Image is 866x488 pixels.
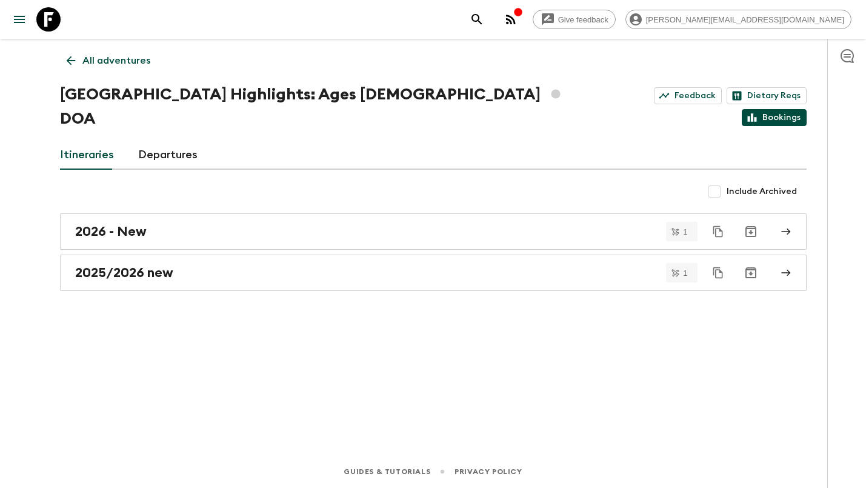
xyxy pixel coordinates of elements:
button: search adventures [465,7,489,32]
button: menu [7,7,32,32]
a: Itineraries [60,141,114,170]
a: 2026 - New [60,213,807,250]
h2: 2026 - New [75,224,147,239]
span: [PERSON_NAME][EMAIL_ADDRESS][DOMAIN_NAME] [639,15,851,24]
span: Give feedback [551,15,615,24]
span: Include Archived [727,186,797,198]
a: Dietary Reqs [727,87,807,104]
p: All adventures [82,53,150,68]
a: Privacy Policy [455,465,522,478]
div: [PERSON_NAME][EMAIL_ADDRESS][DOMAIN_NAME] [625,10,851,29]
button: Archive [739,219,763,244]
a: 2025/2026 new [60,255,807,291]
span: 1 [676,269,694,277]
a: Departures [138,141,198,170]
a: Bookings [742,109,807,126]
span: 1 [676,228,694,236]
a: All adventures [60,48,157,73]
a: Guides & Tutorials [344,465,430,478]
h1: [GEOGRAPHIC_DATA] Highlights: Ages [DEMOGRAPHIC_DATA] DOA [60,82,584,131]
button: Duplicate [707,262,729,284]
button: Archive [739,261,763,285]
h2: 2025/2026 new [75,265,173,281]
a: Feedback [654,87,722,104]
a: Give feedback [533,10,616,29]
button: Duplicate [707,221,729,242]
